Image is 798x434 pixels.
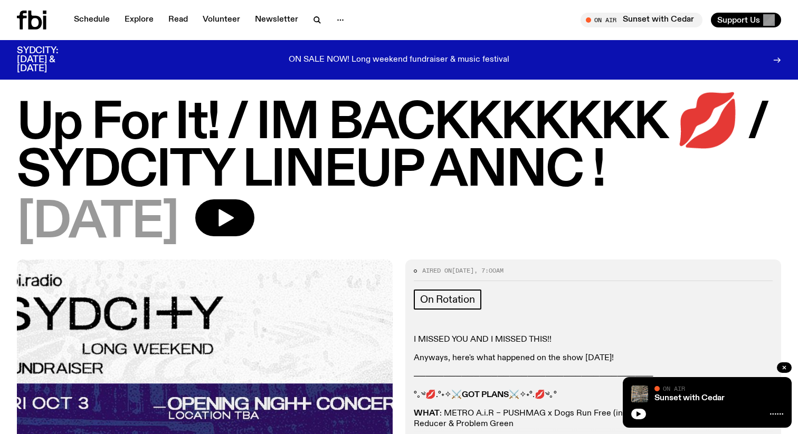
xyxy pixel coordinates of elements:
h3: SYDCITY: [DATE] & [DATE] [17,46,84,73]
strong: WHAT [414,409,440,418]
a: Explore [118,13,160,27]
span: Aired on [422,266,452,275]
span: , 7:00am [474,266,503,275]
a: Sunset with Cedar [654,394,725,402]
a: Volunteer [196,13,246,27]
p: ──────────────────────────────────────── [414,372,773,382]
strong: GOT PLANS [462,391,509,399]
span: Support Us [717,15,760,25]
h1: Up For It! / IM BACKKKKKKK 💋 / SYDCITY LINEUP ANNC ! [17,100,781,195]
p: ON SALE NOW! Long weekend fundraiser & music festival [289,55,509,65]
span: [DATE] [17,199,178,247]
span: [DATE] [452,266,474,275]
img: A corner shot of the fbi music library [631,385,648,402]
p: Anyways, here's what happened on the show [DATE]! [414,353,773,363]
p: : METRO A.i.R – PUSHMAG x Dogs Run Free (in the CBD) | [PERSON_NAME], Sonic Reducer & Problem Green [414,409,773,429]
a: Schedule [68,13,116,27]
a: Read [162,13,194,27]
p: °｡༄💋.°˖✧⚔ ⚔✧˖°.💋༄｡° [414,390,773,400]
p: I MISSED YOU AND I MISSED THIS!! [414,335,773,345]
span: On Air [663,385,685,392]
button: Support Us [711,13,781,27]
span: On Rotation [420,294,475,305]
button: On AirSunset with Cedar [581,13,702,27]
a: On Rotation [414,290,481,310]
a: Newsletter [249,13,305,27]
